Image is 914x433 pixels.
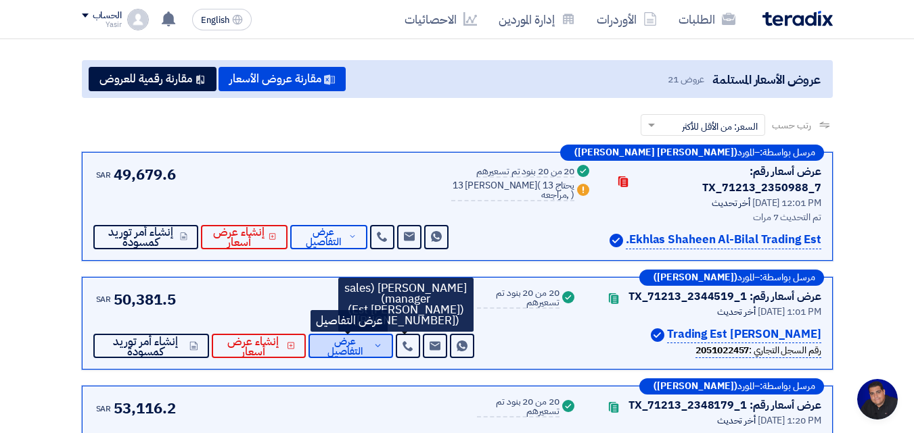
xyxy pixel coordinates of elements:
span: المورد [737,273,754,282]
div: – [639,378,824,394]
span: [DATE] 1:20 PM [758,413,821,428]
span: أخر تحديث [712,196,750,210]
span: 13 يحتاج مراجعه, [541,178,574,202]
span: إنشاء عرض أسعار [223,336,284,357]
p: [PERSON_NAME] Trading Est [667,326,821,344]
span: عروض الأسعار المستلمة [712,70,820,88]
span: عرض التفاصيل [319,336,370,357]
button: مقارنة رقمية للعروض [89,67,216,91]
span: مرسل بواسطة: [760,382,815,391]
b: ([PERSON_NAME]) [654,382,737,391]
div: عرض أسعار رقم: TX_71213_2344519_1 [629,288,821,305]
b: ([PERSON_NAME] [PERSON_NAME]) [574,148,737,157]
div: 20 من 20 بنود تم تسعيرهم [476,167,574,178]
div: – [639,270,824,286]
b: ([PERSON_NAME]) [654,273,737,282]
div: 20 من 20 بنود تم تسعيرهم [477,288,559,309]
span: المورد [737,382,754,391]
b: 2051022457 [695,343,749,357]
a: الاحصائيات [394,3,488,35]
span: [DATE] 12:01 PM [752,196,821,210]
span: المورد [737,148,754,157]
img: profile_test.png [127,9,149,30]
span: إنشاء أمر توريد كمسودة [104,227,177,247]
button: إنشاء أمر توريد كمسودة [93,225,198,249]
span: 53,116.2 [114,397,175,419]
button: عرض التفاصيل [309,334,393,358]
div: 13 [PERSON_NAME] [451,181,574,201]
span: رتب حسب [772,118,810,132]
span: 50,381.5 [114,288,175,311]
span: عروض 21 [668,72,704,86]
span: أخر تحديث [717,305,756,319]
button: إنشاء عرض أسعار [201,225,288,249]
div: رقم السجل التجاري : [695,343,821,358]
button: عرض التفاصيل [290,225,367,249]
div: Yasir [82,21,122,28]
div: – [560,145,824,161]
span: إنشاء أمر توريد كمسودة [104,336,187,357]
span: ) [571,188,574,202]
span: [DATE] 1:01 PM [758,305,821,319]
div: عرض التفاصيل [311,310,388,332]
span: English [201,16,229,25]
p: Ekhlas Shaheen Al-Bilal Trading Est. [626,231,821,249]
a: الطلبات [668,3,746,35]
img: Verified Account [651,328,664,342]
div: تم التحديث 7 مرات [608,210,821,224]
div: [PERSON_NAME] (sales manager) ([PERSON_NAME] Est) ([PHONE_NUMBER]) [338,278,474,332]
span: مرسل بواسطة: [760,148,815,157]
span: SAR [96,293,112,305]
span: SAR [96,169,112,181]
a: الأوردرات [586,3,668,35]
span: ( [537,178,541,193]
a: Open chat [857,379,898,419]
div: الحساب [93,10,122,22]
button: مقارنة عروض الأسعار [219,67,346,91]
button: إنشاء أمر توريد كمسودة [93,334,209,358]
span: 49,679.6 [114,163,175,186]
span: السعر: من الأقل للأكثر [682,120,758,134]
img: Verified Account [610,234,623,247]
span: أخر تحديث [717,413,756,428]
span: عرض التفاصيل [301,227,346,247]
button: English [192,9,252,30]
span: إنشاء عرض أسعار [212,227,267,247]
div: عرض أسعار رقم: TX_71213_2348179_1 [629,397,821,413]
div: 20 من 20 بنود تم تسعيرهم [477,397,559,417]
a: إدارة الموردين [488,3,586,35]
span: SAR [96,403,112,415]
img: Teradix logo [762,11,833,26]
span: مرسل بواسطة: [760,273,815,282]
div: عرض أسعار رقم: TX_71213_2350988_7 [638,163,821,196]
button: إنشاء عرض أسعار [212,334,306,358]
